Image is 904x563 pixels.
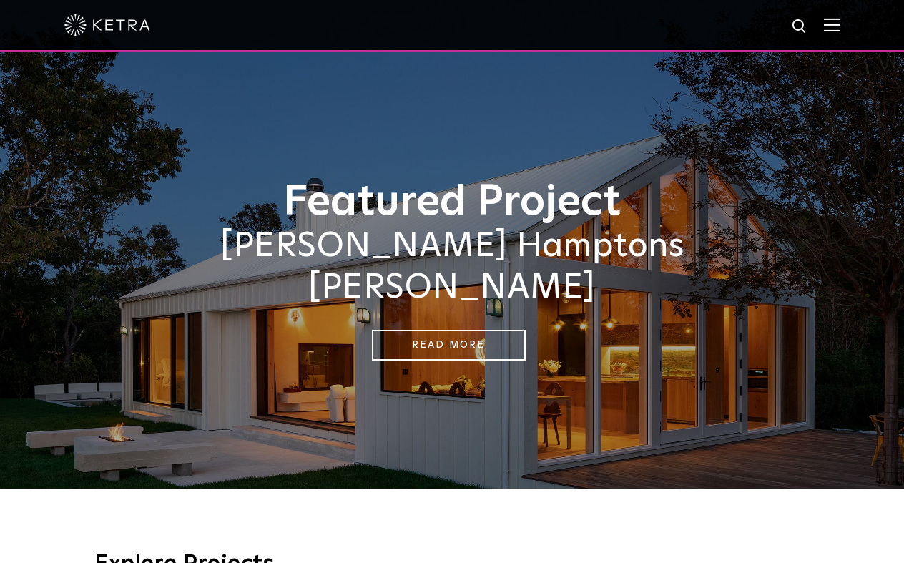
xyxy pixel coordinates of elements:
[94,226,810,308] h2: [PERSON_NAME] Hamptons [PERSON_NAME]
[791,18,809,36] img: search icon
[824,18,840,31] img: Hamburger%20Nav.svg
[372,330,526,361] a: Read More
[94,179,810,226] h1: Featured Project
[64,14,150,36] img: ketra-logo-2019-white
